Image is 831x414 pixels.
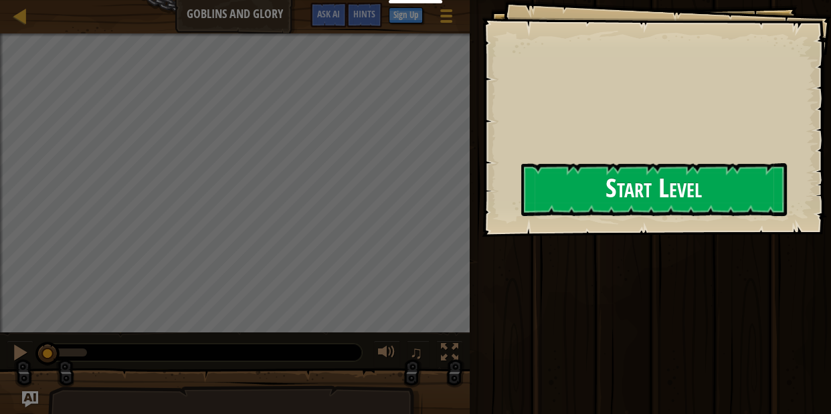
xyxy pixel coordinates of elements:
[22,391,38,407] button: Ask AI
[353,7,375,20] span: Hints
[389,7,423,23] button: Sign Up
[436,340,463,368] button: Toggle fullscreen
[521,163,787,216] button: Start Level
[317,7,340,20] span: Ask AI
[373,340,400,368] button: Adjust volume
[7,340,33,368] button: Ctrl + P: Pause
[409,342,423,363] span: ♫
[407,340,430,368] button: ♫
[310,3,347,27] button: Ask AI
[430,3,463,34] button: Show game menu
